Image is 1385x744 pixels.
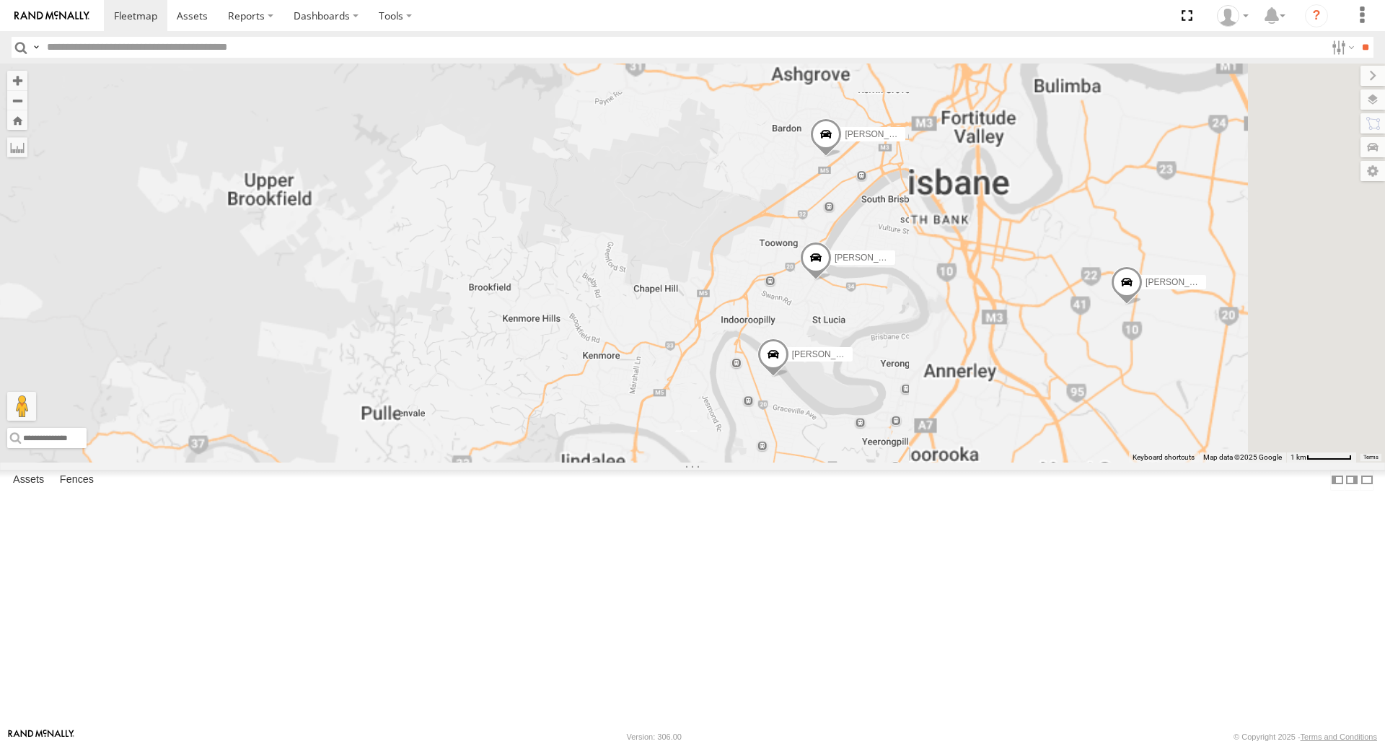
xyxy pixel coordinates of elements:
span: [PERSON_NAME] - 017IP4 [792,350,898,360]
div: Version: 306.00 [627,732,682,741]
label: Hide Summary Table [1360,470,1374,491]
button: Keyboard shortcuts [1133,452,1195,463]
label: Search Query [30,37,42,58]
a: Terms and Conditions [1301,732,1377,741]
label: Dock Summary Table to the Right [1345,470,1359,491]
label: Fences [53,471,101,491]
div: © Copyright 2025 - [1234,732,1377,741]
span: Map data ©2025 Google [1203,453,1282,461]
a: Visit our Website [8,730,74,744]
button: Zoom in [7,71,27,90]
label: Search Filter Options [1326,37,1357,58]
a: Terms (opens in new tab) [1363,454,1379,460]
img: rand-logo.svg [14,11,89,21]
button: Drag Pegman onto the map to open Street View [7,392,36,421]
label: Assets [6,471,51,491]
button: Zoom Home [7,110,27,130]
div: Marco DiBenedetto [1212,5,1254,27]
span: 1 km [1291,453,1306,461]
label: Dock Summary Table to the Left [1330,470,1345,491]
span: [PERSON_NAME] 019IP4 - Hilux [835,253,962,263]
label: Measure [7,137,27,157]
span: [PERSON_NAME] [1146,277,1217,287]
label: Map Settings [1360,161,1385,181]
span: [PERSON_NAME]- 817BG4 [845,130,953,140]
button: Zoom out [7,90,27,110]
button: Map Scale: 1 km per 59 pixels [1286,452,1356,463]
i: ? [1305,4,1328,27]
